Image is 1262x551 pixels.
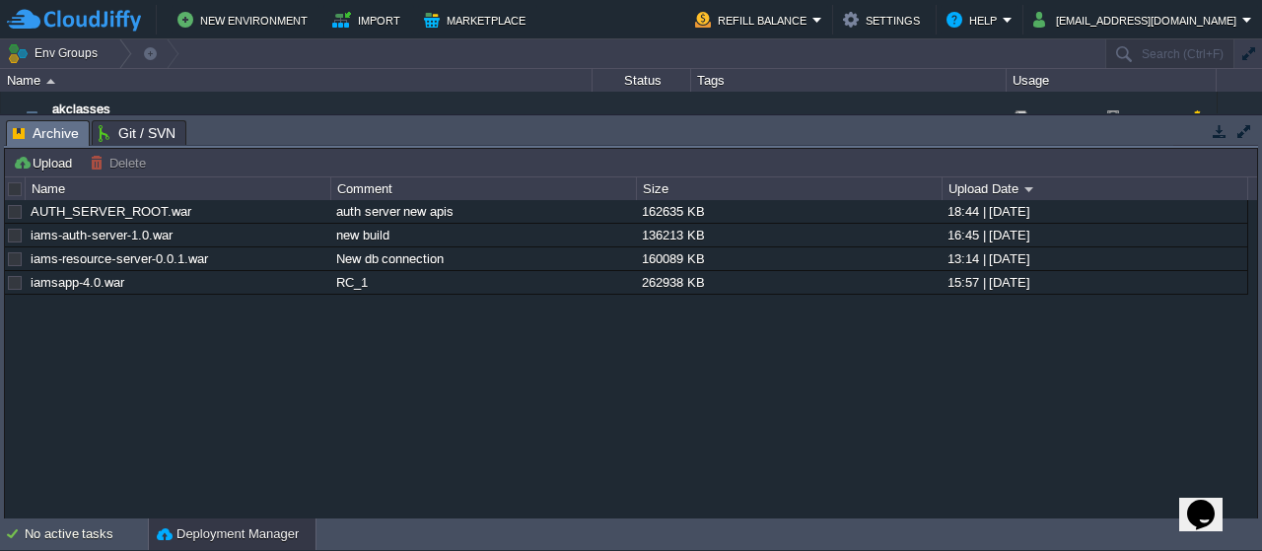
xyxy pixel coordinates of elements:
[7,39,105,67] button: Env Groups
[943,200,1246,223] div: 18:44 | [DATE]
[943,224,1246,246] div: 16:45 | [DATE]
[1107,92,1171,145] div: 15%
[331,271,635,294] div: RC_1
[637,271,941,294] div: 262938 KB
[637,224,941,246] div: 136213 KB
[943,271,1246,294] div: 15:57 | [DATE]
[99,121,175,145] span: Git / SVN
[637,247,941,270] div: 160089 KB
[157,524,299,544] button: Deployment Manager
[594,69,690,92] div: Status
[13,121,79,146] span: Archive
[13,154,78,172] button: Upload
[943,247,1246,270] div: 13:14 | [DATE]
[332,177,636,200] div: Comment
[1,92,17,145] img: AMDAwAAAACH5BAEAAAAALAAAAAABAAEAAAICRAEAOw==
[1008,69,1216,92] div: Usage
[31,251,208,266] a: iams-resource-server-0.0.1.war
[424,8,531,32] button: Marketplace
[25,518,148,550] div: No active tasks
[331,200,635,223] div: auth server new apis
[46,79,55,84] img: AMDAwAAAACH5BAEAAAAALAAAAAABAAEAAAICRAEAOw==
[2,69,592,92] div: Name
[638,177,942,200] div: Size
[31,275,124,290] a: iamsapp-4.0.war
[90,154,152,172] button: Delete
[843,8,926,32] button: Settings
[331,224,635,246] div: new build
[31,204,191,219] a: AUTH_SERVER_ROOT.war
[1033,8,1242,32] button: [EMAIL_ADDRESS][DOMAIN_NAME]
[27,177,330,200] div: Name
[1038,92,1070,145] div: 0 / 16
[695,8,812,32] button: Refill Balance
[31,228,173,242] a: iams-auth-server-1.0.war
[18,92,45,145] img: AMDAwAAAACH5BAEAAAAALAAAAAABAAEAAAICRAEAOw==
[332,8,406,32] button: Import
[7,8,141,33] img: CloudJiffy
[1179,472,1242,531] iframe: chat widget
[177,8,314,32] button: New Environment
[331,247,635,270] div: New db connection
[946,8,1003,32] button: Help
[52,100,110,119] a: akclasses
[637,200,941,223] div: 162635 KB
[944,177,1247,200] div: Upload Date
[692,69,1006,92] div: Tags
[593,92,691,145] div: Sleeping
